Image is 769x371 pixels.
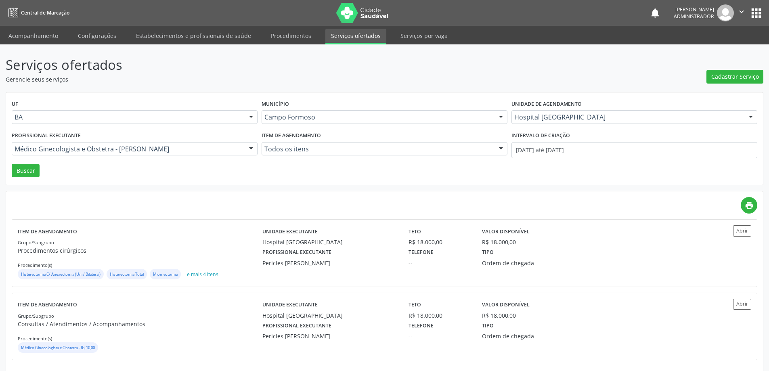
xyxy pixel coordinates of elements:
[674,13,714,20] span: Administrador
[110,272,144,277] small: Histerectomia Total
[409,320,434,332] label: Telefone
[650,7,661,19] button: notifications
[737,7,746,16] i: 
[18,299,77,311] label: Item de agendamento
[3,29,64,43] a: Acompanhamento
[733,299,751,310] button: Abrir
[395,29,453,43] a: Serviços por vaga
[15,145,241,153] span: Médico Ginecologista e Obstetra - [PERSON_NAME]
[734,4,749,21] button: 
[6,75,536,84] p: Gerencie seus serviços
[262,130,321,142] label: Item de agendamento
[262,98,289,111] label: Município
[482,246,494,259] label: Tipo
[717,4,734,21] img: img
[264,145,491,153] span: Todos os itens
[674,6,714,13] div: [PERSON_NAME]
[18,320,262,328] p: Consultas / Atendimentos / Acompanhamentos
[511,130,570,142] label: Intervalo de criação
[262,299,318,311] label: Unidade executante
[482,332,580,340] div: Ordem de chegada
[130,29,257,43] a: Estabelecimentos e profissionais de saúde
[409,299,421,311] label: Teto
[21,9,69,16] span: Central de Marcação
[409,238,470,246] div: R$ 18.000,00
[262,225,318,238] label: Unidade executante
[482,299,530,311] label: Valor disponível
[18,246,262,255] p: Procedimentos cirúrgicos
[409,311,470,320] div: R$ 18.000,00
[153,272,178,277] small: Miomectomia
[711,72,759,81] span: Cadastrar Serviço
[482,225,530,238] label: Valor disponível
[264,113,491,121] span: Campo Formoso
[15,113,241,121] span: BA
[262,238,398,246] div: Hospital [GEOGRAPHIC_DATA]
[482,320,494,332] label: Tipo
[6,6,69,19] a: Central de Marcação
[706,70,763,84] button: Cadastrar Serviço
[21,345,95,350] small: Médico Ginecologista e Obstetra - R$ 10,00
[749,6,763,20] button: apps
[409,259,470,267] div: --
[482,311,516,320] div: R$ 18.000,00
[12,130,81,142] label: Profissional executante
[18,313,54,319] small: Grupo/Subgrupo
[21,272,101,277] small: Histerectomia C/ Anexectomia (Uni / Bilateral)
[745,201,754,210] i: print
[741,197,757,214] a: print
[325,29,386,44] a: Serviços ofertados
[18,225,77,238] label: Item de agendamento
[482,238,516,246] div: R$ 18.000,00
[511,98,582,111] label: Unidade de agendamento
[262,246,331,259] label: Profissional executante
[262,332,398,340] div: Pericles [PERSON_NAME]
[262,320,331,332] label: Profissional executante
[265,29,317,43] a: Procedimentos
[6,55,536,75] p: Serviços ofertados
[409,225,421,238] label: Teto
[733,225,751,236] button: Abrir
[18,262,52,268] small: Procedimento(s)
[409,332,470,340] div: --
[262,311,398,320] div: Hospital [GEOGRAPHIC_DATA]
[511,142,757,158] input: Selecione um intervalo
[72,29,122,43] a: Configurações
[482,259,580,267] div: Ordem de chegada
[262,259,398,267] div: Pericles [PERSON_NAME]
[184,269,222,280] button: e mais 4 itens
[12,98,18,111] label: UF
[514,113,741,121] span: Hospital [GEOGRAPHIC_DATA]
[18,239,54,245] small: Grupo/Subgrupo
[409,246,434,259] label: Telefone
[18,335,52,342] small: Procedimento(s)
[12,164,40,178] button: Buscar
